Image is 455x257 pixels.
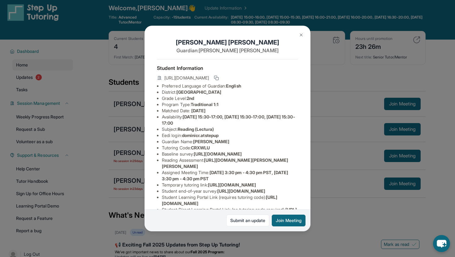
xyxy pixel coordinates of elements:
a: Submit an update [226,215,269,226]
span: Reading (Lectura) [178,126,214,132]
span: CRXWLU [191,145,210,150]
li: Grade Level: [162,95,298,101]
span: English [226,83,241,88]
li: Student Direct Learning Portal Link (no tutoring code required) : [162,207,298,219]
span: Traditional 1:1 [191,102,219,107]
span: [URL][DOMAIN_NAME] [194,151,242,156]
h4: Student Information [157,64,298,72]
li: Tutoring Code : [162,145,298,151]
li: Assigned Meeting Time : [162,169,298,182]
li: District: [162,89,298,95]
li: Temporary tutoring link : [162,182,298,188]
span: [PERSON_NAME] [193,139,229,144]
li: Student end-of-year survey : [162,188,298,194]
span: [GEOGRAPHIC_DATA] [176,89,221,95]
li: Student Learning Portal Link (requires tutoring code) : [162,194,298,207]
span: [DATE] 15:30-17:00, [DATE] 15:30-17:00, [DATE] 15:30-17:00 [162,114,295,126]
h1: [PERSON_NAME] [PERSON_NAME] [157,38,298,47]
li: Eedi login : [162,132,298,139]
span: [URL][DOMAIN_NAME] [164,75,209,81]
li: Matched Date: [162,108,298,114]
li: Program Type: [162,101,298,108]
span: 2nd [187,96,194,101]
span: [URL][DOMAIN_NAME] [217,188,265,194]
span: dominicr.atstepup [182,133,219,138]
p: Guardian: [PERSON_NAME] [PERSON_NAME] [157,47,298,54]
li: Preferred Language of Guardian: [162,83,298,89]
span: [URL][DOMAIN_NAME] [208,182,256,187]
span: [URL][DOMAIN_NAME][PERSON_NAME][PERSON_NAME] [162,157,288,169]
span: [DATE] [191,108,206,113]
li: Reading Assessment : [162,157,298,169]
button: chat-button [433,235,450,252]
li: Baseline survey : [162,151,298,157]
li: Availability: [162,114,298,126]
img: Close Icon [299,32,304,37]
span: [DATE] 3:30 pm - 4:30 pm PST, [DATE] 3:30 pm - 4:30 pm PST [162,170,288,181]
button: Copy link [213,74,220,82]
li: Guardian Name : [162,139,298,145]
li: Subject : [162,126,298,132]
button: Join Meeting [272,215,305,226]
